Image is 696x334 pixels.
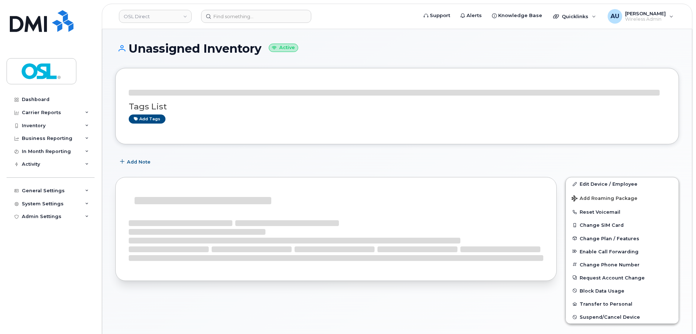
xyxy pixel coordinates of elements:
[572,196,637,202] span: Add Roaming Package
[129,114,165,124] a: Add tags
[269,44,298,52] small: Active
[127,158,151,165] span: Add Note
[566,205,679,218] button: Reset Voicemail
[566,232,679,245] button: Change Plan / Features
[566,310,679,323] button: Suspend/Cancel Device
[580,236,639,241] span: Change Plan / Features
[566,271,679,284] button: Request Account Change
[566,258,679,271] button: Change Phone Number
[566,297,679,310] button: Transfer to Personal
[566,284,679,297] button: Block Data Usage
[566,177,679,190] a: Edit Device / Employee
[115,42,679,55] h1: Unassigned Inventory
[566,218,679,232] button: Change SIM Card
[129,102,665,111] h3: Tags List
[566,245,679,258] button: Enable Call Forwarding
[566,190,679,205] button: Add Roaming Package
[115,155,157,168] button: Add Note
[580,314,640,320] span: Suspend/Cancel Device
[580,249,639,254] span: Enable Call Forwarding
